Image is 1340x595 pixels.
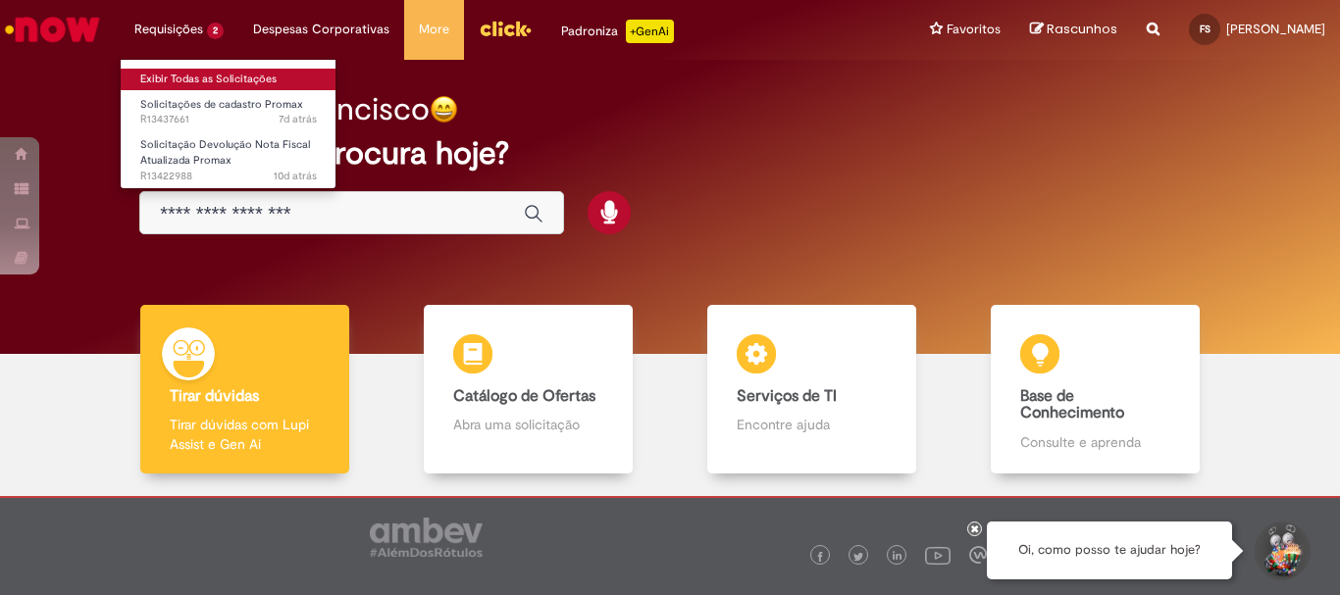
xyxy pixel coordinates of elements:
img: logo_footer_linkedin.png [893,551,902,563]
span: Despesas Corporativas [253,20,389,39]
p: Consulte e aprenda [1020,432,1169,452]
span: Solicitações de cadastro Promax [140,97,303,112]
img: logo_footer_facebook.png [815,552,825,562]
span: 10d atrás [274,169,317,183]
a: Aberto R13422988 : Solicitação Devolução Nota Fiscal Atualizada Promax [121,134,336,176]
span: FS [1200,23,1211,35]
b: Base de Conhecimento [1020,386,1124,423]
time: 21/08/2025 17:06:47 [279,112,317,126]
span: 7d atrás [279,112,317,126]
span: Requisições [134,20,203,39]
span: 2 [207,23,224,39]
img: logo_footer_ambev_rotulo_gray.png [370,518,483,557]
span: Rascunhos [1047,20,1117,38]
h2: O que você procura hoje? [139,136,1201,171]
a: Aberto R13437661 : Solicitações de cadastro Promax [121,94,336,130]
b: Serviços de TI [737,386,837,406]
img: logo_footer_youtube.png [925,542,951,568]
img: logo_footer_workplace.png [969,546,987,564]
span: [PERSON_NAME] [1226,21,1325,37]
div: Oi, como posso te ajudar hoje? [987,521,1232,579]
img: logo_footer_twitter.png [853,552,863,562]
a: Serviços de TI Encontre ajuda [670,305,953,474]
a: Base de Conhecimento Consulte e aprenda [953,305,1237,474]
time: 17/08/2025 17:18:27 [274,169,317,183]
a: Tirar dúvidas Tirar dúvidas com Lupi Assist e Gen Ai [103,305,387,474]
span: R13437661 [140,112,317,127]
p: Encontre ajuda [737,415,886,434]
p: Abra uma solicitação [453,415,602,434]
a: Catálogo de Ofertas Abra uma solicitação [387,305,670,474]
div: Padroniza [561,20,674,43]
a: Rascunhos [1030,21,1117,39]
span: More [419,20,449,39]
span: R13422988 [140,169,317,184]
img: ServiceNow [2,10,103,49]
ul: Requisições [120,59,336,189]
p: +GenAi [626,20,674,43]
span: Favoritos [947,20,1001,39]
p: Tirar dúvidas com Lupi Assist e Gen Ai [170,415,319,454]
img: click_logo_yellow_360x200.png [479,14,532,43]
img: happy-face.png [430,95,458,124]
b: Tirar dúvidas [170,386,259,406]
b: Catálogo de Ofertas [453,386,595,406]
span: Solicitação Devolução Nota Fiscal Atualizada Promax [140,137,310,168]
button: Iniciar Conversa de Suporte [1252,521,1311,580]
a: Exibir Todas as Solicitações [121,69,336,90]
